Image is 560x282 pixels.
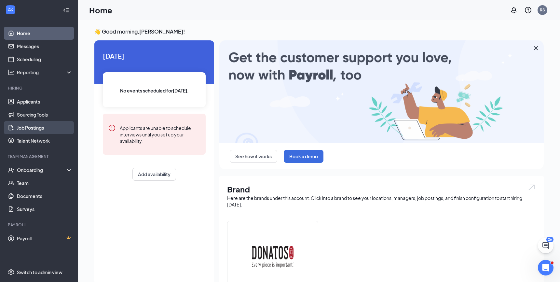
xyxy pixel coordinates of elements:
svg: Collapse [63,7,69,13]
svg: Cross [532,44,540,52]
h1: Brand [227,184,536,195]
div: Payroll [8,222,71,228]
div: Switch to admin view [17,269,62,275]
a: Surveys [17,203,73,216]
div: Reporting [17,69,73,76]
div: Team Management [8,154,71,159]
svg: Notifications [510,6,518,14]
a: Sourcing Tools [17,108,73,121]
a: Applicants [17,95,73,108]
button: ChatActive [538,238,553,253]
a: Talent Network [17,134,73,147]
h1: Home [89,5,112,16]
svg: QuestionInfo [524,6,532,14]
div: Here are the brands under this account. Click into a brand to see your locations, managers, job p... [227,195,536,208]
svg: Error [108,124,116,132]
span: [DATE] [103,51,206,61]
a: Home [17,27,73,40]
a: Job Postings [17,121,73,134]
a: Messages [17,40,73,53]
button: See how it works [230,150,277,163]
svg: Settings [8,269,14,275]
div: Applicants are unable to schedule interviews until you set up your availability. [120,124,200,144]
a: Scheduling [17,53,73,66]
a: Documents [17,190,73,203]
svg: Analysis [8,69,14,76]
button: Add availability [132,168,176,181]
svg: ChatActive [542,242,550,249]
div: Hiring [8,85,71,91]
svg: UserCheck [8,167,14,173]
div: 26 [546,237,553,242]
div: Onboarding [17,167,67,173]
img: open.6027fd2a22e1237b5b06.svg [527,184,536,191]
h3: 👋 Good morning, [PERSON_NAME] ! [94,28,544,35]
img: Donatos Pizza [252,236,294,277]
svg: WorkstreamLogo [7,7,14,13]
a: PayrollCrown [17,232,73,245]
iframe: Intercom live chat [538,260,553,275]
a: Team [17,176,73,190]
img: payroll-large.gif [219,40,544,143]
button: Book a demo [284,150,323,163]
span: No events scheduled for [DATE] . [120,87,189,94]
div: RS [540,7,545,13]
